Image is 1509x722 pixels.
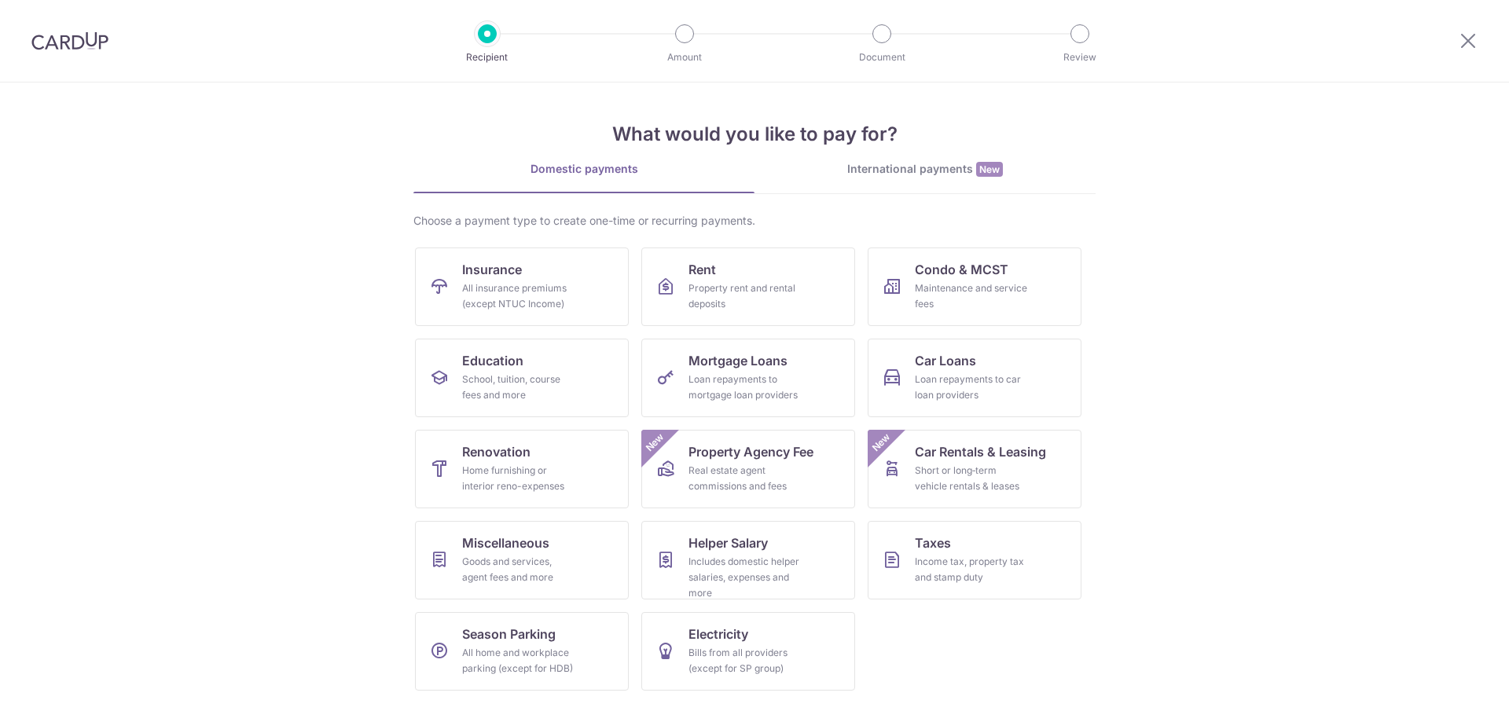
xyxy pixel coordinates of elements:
[415,612,629,691] a: Season ParkingAll home and workplace parking (except for HDB)
[688,351,788,370] span: Mortgage Loans
[688,280,802,312] div: Property rent and rental deposits
[462,372,575,403] div: School, tuition, course fees and more
[462,625,556,643] span: Season Parking
[915,463,1028,494] div: Short or long‑term vehicle rentals & leases
[31,31,108,50] img: CardUp
[415,430,629,508] a: RenovationHome furnishing or interior reno-expenses
[915,533,951,552] span: Taxes
[688,645,802,676] div: Bills from all providers (except for SP group)
[415,521,629,599] a: MiscellaneousGoods and services, agent fees and more
[462,351,523,370] span: Education
[915,351,976,370] span: Car Loans
[462,260,522,279] span: Insurance
[688,625,748,643] span: Electricity
[413,213,1096,229] div: Choose a payment type to create one-time or recurring payments.
[641,612,855,691] a: ElectricityBills from all providers (except for SP group)
[688,463,802,494] div: Real estate agent commissions and fees
[462,280,575,312] div: All insurance premiums (except NTUC Income)
[462,645,575,676] div: All home and workplace parking (except for HDB)
[868,247,1081,326] a: Condo & MCSTMaintenance and service fees
[462,463,575,494] div: Home furnishing or interior reno-expenses
[642,430,668,456] span: New
[641,339,855,417] a: Mortgage LoansLoan repayments to mortgage loan providers
[641,247,855,326] a: RentProperty rent and rental deposits
[976,162,1003,177] span: New
[462,442,531,461] span: Renovation
[868,430,1081,508] a: Car Rentals & LeasingShort or long‑term vehicle rentals & leasesNew
[915,260,1008,279] span: Condo & MCST
[868,430,894,456] span: New
[413,120,1096,148] h4: What would you like to pay for?
[688,554,802,601] div: Includes domestic helper salaries, expenses and more
[641,521,855,599] a: Helper SalaryIncludes domestic helper salaries, expenses and more
[1022,49,1138,65] p: Review
[415,247,629,326] a: InsuranceAll insurance premiums (except NTUC Income)
[688,533,768,552] span: Helper Salary
[688,260,716,279] span: Rent
[688,442,813,461] span: Property Agency Fee
[462,533,549,552] span: Miscellaneous
[915,442,1046,461] span: Car Rentals & Leasing
[641,430,855,508] a: Property Agency FeeReal estate agent commissions and feesNew
[868,521,1081,599] a: TaxesIncome tax, property tax and stamp duty
[915,280,1028,312] div: Maintenance and service fees
[626,49,743,65] p: Amount
[415,339,629,417] a: EducationSchool, tuition, course fees and more
[754,161,1096,178] div: International payments
[429,49,545,65] p: Recipient
[462,554,575,585] div: Goods and services, agent fees and more
[915,372,1028,403] div: Loan repayments to car loan providers
[868,339,1081,417] a: Car LoansLoan repayments to car loan providers
[688,372,802,403] div: Loan repayments to mortgage loan providers
[915,554,1028,585] div: Income tax, property tax and stamp duty
[413,161,754,177] div: Domestic payments
[824,49,940,65] p: Document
